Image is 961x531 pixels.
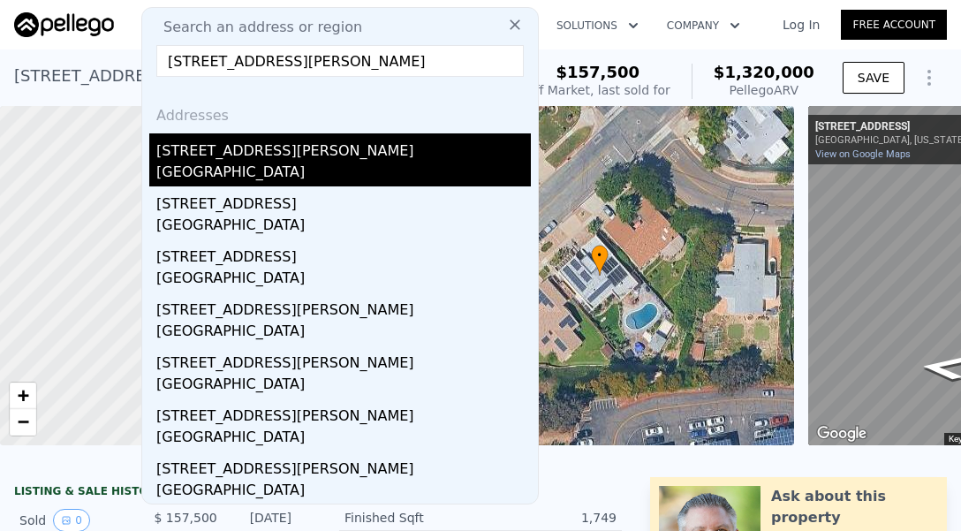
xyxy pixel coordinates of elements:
[591,247,609,263] span: •
[813,422,871,445] a: Open this area in Google Maps (opens a new window)
[18,384,29,406] span: +
[771,486,938,528] div: Ask about this property
[542,10,653,42] button: Solutions
[156,45,524,77] input: Enter an address, city, region, neighborhood or zip code
[154,511,216,525] span: $ 157,500
[841,10,947,40] a: Free Account
[526,81,670,99] div: Off Market, last sold for
[761,16,841,34] a: Log In
[156,398,531,427] div: [STREET_ADDRESS][PERSON_NAME]
[714,63,814,81] span: $1,320,000
[813,422,871,445] img: Google
[591,245,609,276] div: •
[14,484,297,502] div: LISTING & SALE HISTORY
[156,292,531,321] div: [STREET_ADDRESS][PERSON_NAME]
[912,60,947,95] button: Show Options
[653,10,754,42] button: Company
[149,91,531,133] div: Addresses
[156,239,531,268] div: [STREET_ADDRESS]
[14,64,437,88] div: [STREET_ADDRESS] , [GEOGRAPHIC_DATA] , CA 92111
[156,162,531,186] div: [GEOGRAPHIC_DATA]
[843,62,904,94] button: SAVE
[10,383,36,409] a: Zoom in
[156,186,531,215] div: [STREET_ADDRESS]
[156,427,531,451] div: [GEOGRAPHIC_DATA]
[344,509,480,527] div: Finished Sqft
[149,17,362,38] span: Search an address or region
[10,409,36,436] a: Zoom out
[556,63,640,81] span: $157,500
[156,480,531,504] div: [GEOGRAPHIC_DATA]
[156,321,531,345] div: [GEOGRAPHIC_DATA]
[815,148,911,160] a: View on Google Maps
[156,374,531,398] div: [GEOGRAPHIC_DATA]
[156,268,531,292] div: [GEOGRAPHIC_DATA]
[156,345,531,374] div: [STREET_ADDRESS][PERSON_NAME]
[18,411,29,433] span: −
[156,215,531,239] div: [GEOGRAPHIC_DATA]
[14,12,114,37] img: Pellego
[480,509,617,527] div: 1,749
[156,133,531,162] div: [STREET_ADDRESS][PERSON_NAME]
[156,451,531,480] div: [STREET_ADDRESS][PERSON_NAME]
[714,81,814,99] div: Pellego ARV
